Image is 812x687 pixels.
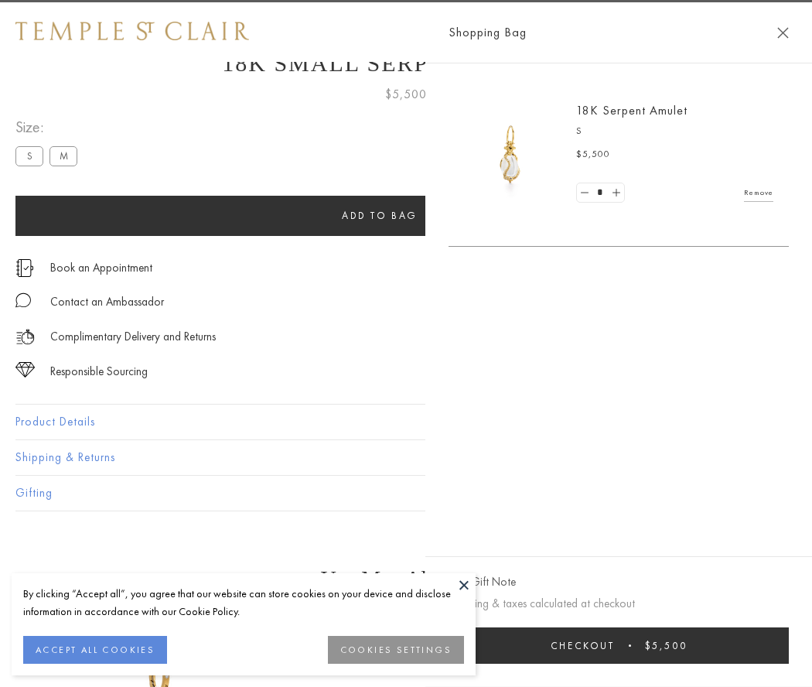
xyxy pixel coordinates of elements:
button: Close Shopping Bag [777,27,789,39]
a: Book an Appointment [50,259,152,276]
span: Size: [15,114,84,140]
img: MessageIcon-01_2.svg [15,292,31,308]
button: COOKIES SETTINGS [328,636,464,664]
div: Responsible Sourcing [50,362,148,381]
img: Temple St. Clair [15,22,249,40]
p: Complimentary Delivery and Returns [50,327,216,347]
label: M [49,146,77,166]
span: $5,500 [645,639,687,652]
div: Contact an Ambassador [50,292,164,312]
a: Set quantity to 2 [608,183,623,203]
a: 18K Serpent Amulet [576,102,687,118]
button: Gifting [15,476,797,511]
span: $5,500 [576,147,610,162]
h3: You May Also Like [39,566,773,591]
h1: 18K Small Serpent Amulet [15,50,797,77]
span: Shopping Bag [449,22,527,43]
span: Checkout [551,639,615,652]
button: Checkout $5,500 [449,627,789,664]
a: Set quantity to 0 [577,183,592,203]
img: icon_appointment.svg [15,259,34,277]
img: P51836-E11SERPPV [464,108,557,201]
label: S [15,146,43,166]
span: Add to bag [342,209,418,222]
span: $5,500 [385,84,427,104]
button: Add to bag [15,196,744,236]
p: S [576,124,773,139]
button: ACCEPT ALL COOKIES [23,636,167,664]
img: icon_sourcing.svg [15,362,35,378]
p: Shipping & taxes calculated at checkout [449,594,789,614]
a: Remove [744,184,773,201]
button: Add Gift Note [449,572,516,592]
button: Shipping & Returns [15,440,797,475]
button: Product Details [15,405,797,439]
div: By clicking “Accept all”, you agree that our website can store cookies on your device and disclos... [23,585,464,620]
img: icon_delivery.svg [15,327,35,347]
